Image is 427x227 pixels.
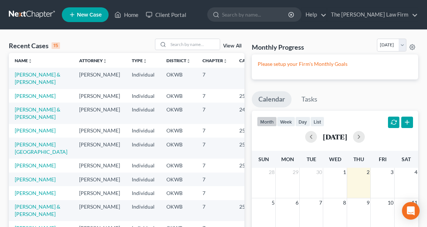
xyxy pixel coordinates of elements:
a: Attorneyunfold_more [79,58,107,63]
td: [PERSON_NAME] [73,138,126,159]
span: Thu [353,156,364,162]
td: OKWB [160,124,197,138]
span: 7 [318,198,323,207]
td: 7 [197,200,233,221]
a: [PERSON_NAME] [15,127,56,134]
input: Search by name... [168,39,220,50]
td: 7 [197,124,233,138]
span: 2 [366,168,370,177]
i: unfold_more [186,59,191,63]
span: 9 [366,198,370,207]
td: 7 [197,138,233,159]
i: unfold_more [143,59,147,63]
a: Chapterunfold_more [202,58,227,63]
span: 29 [292,168,299,177]
a: Nameunfold_more [15,58,32,63]
a: [PERSON_NAME][GEOGRAPHIC_DATA] [15,141,67,155]
td: OKWB [160,186,197,200]
td: OKWB [160,200,197,221]
td: [PERSON_NAME] [73,89,126,103]
a: Home [111,8,142,21]
td: Individual [126,138,160,159]
a: [PERSON_NAME] [15,190,56,196]
td: OKWB [160,89,197,103]
div: 15 [52,42,60,49]
a: Typeunfold_more [132,58,147,63]
span: 10 [387,198,394,207]
td: OKWB [160,159,197,172]
span: Sat [402,156,411,162]
td: Individual [126,186,160,200]
span: Tue [307,156,316,162]
td: [PERSON_NAME] [73,186,126,200]
td: 7 [197,186,233,200]
td: 25-12555 [233,159,269,172]
span: 6 [295,198,299,207]
a: View All [223,43,241,49]
a: [PERSON_NAME] [15,162,56,169]
input: Search by name... [222,8,289,21]
td: 25-12927 [233,89,269,103]
a: Client Portal [142,8,190,21]
span: Fri [379,156,387,162]
td: 25-12857 [233,124,269,138]
a: Tasks [295,91,324,107]
span: 30 [315,168,323,177]
td: 7 [197,103,233,124]
h2: [DATE] [323,133,347,141]
td: OKWB [160,103,197,124]
span: 3 [390,168,394,177]
a: [PERSON_NAME] & [PERSON_NAME] [15,203,60,217]
i: unfold_more [103,59,107,63]
div: Open Intercom Messenger [402,202,420,220]
td: 7 [197,173,233,186]
td: [PERSON_NAME] [73,103,126,124]
button: list [310,117,324,127]
a: [PERSON_NAME] & [PERSON_NAME] [15,106,60,120]
td: 24-10689 [233,103,269,124]
td: Individual [126,173,160,186]
a: Help [302,8,327,21]
td: 7 [197,89,233,103]
td: 7 [197,68,233,89]
a: [PERSON_NAME] [15,93,56,99]
td: 7 [197,159,233,172]
td: Individual [126,159,160,172]
a: Calendar [252,91,292,107]
td: 25-12346 [233,200,269,221]
span: Sun [258,156,269,162]
td: [PERSON_NAME] [73,68,126,89]
span: 11 [411,198,418,207]
span: 5 [271,198,275,207]
td: [PERSON_NAME] [73,173,126,186]
span: 1 [342,168,347,177]
button: month [257,117,277,127]
td: [PERSON_NAME] [73,124,126,138]
span: Wed [329,156,341,162]
td: Individual [126,124,160,138]
span: 28 [268,168,275,177]
p: Please setup your Firm's Monthly Goals [258,60,412,68]
h3: Monthly Progress [252,43,304,52]
span: New Case [77,12,102,18]
td: [PERSON_NAME] [73,200,126,221]
a: [PERSON_NAME] [15,176,56,182]
button: week [277,117,295,127]
td: [PERSON_NAME] [73,159,126,172]
span: Mon [281,156,294,162]
a: Case Nounfold_more [239,58,263,63]
button: day [295,117,310,127]
td: Individual [126,103,160,124]
a: [PERSON_NAME] & [PERSON_NAME] [15,71,60,85]
td: Individual [126,89,160,103]
td: Individual [126,200,160,221]
div: Recent Cases [9,41,60,50]
span: 4 [414,168,418,177]
td: OKWB [160,68,197,89]
td: Individual [126,68,160,89]
a: Districtunfold_more [166,58,191,63]
i: unfold_more [223,59,227,63]
td: 25-12827 [233,138,269,159]
td: OKWB [160,173,197,186]
span: 8 [342,198,347,207]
